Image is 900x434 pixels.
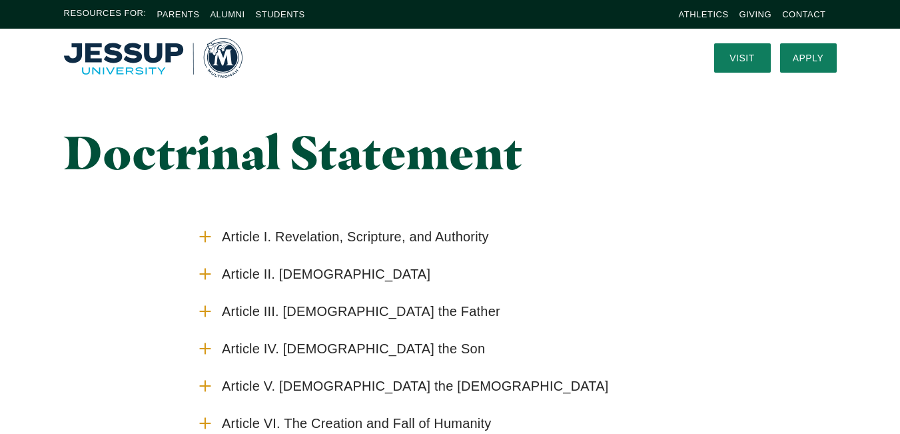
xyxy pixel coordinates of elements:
[256,9,305,19] a: Students
[679,9,729,19] a: Athletics
[222,229,489,245] span: Article I. Revelation, Scripture, and Authority
[222,378,609,395] span: Article V. [DEMOGRAPHIC_DATA] the [DEMOGRAPHIC_DATA]
[64,38,242,78] a: Home
[780,43,837,73] a: Apply
[157,9,200,19] a: Parents
[714,43,771,73] a: Visit
[64,127,571,178] h1: Doctrinal Statement
[222,415,491,432] span: Article VI. The Creation and Fall of Humanity
[222,266,430,283] span: Article II. [DEMOGRAPHIC_DATA]
[64,7,147,22] span: Resources For:
[64,38,242,78] img: Multnomah University Logo
[739,9,772,19] a: Giving
[782,9,825,19] a: Contact
[222,303,500,320] span: Article III. [DEMOGRAPHIC_DATA] the Father
[222,341,485,357] span: Article IV. [DEMOGRAPHIC_DATA] the Son
[210,9,244,19] a: Alumni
